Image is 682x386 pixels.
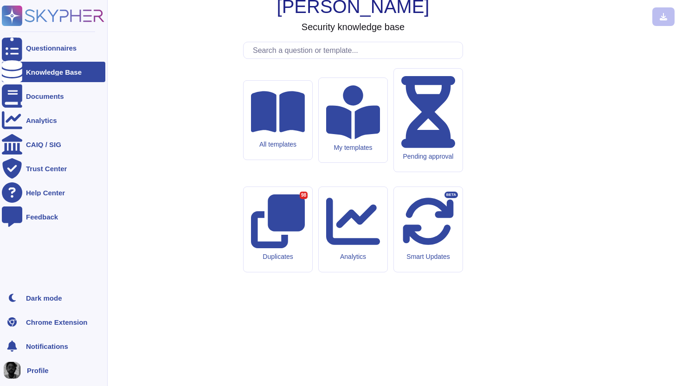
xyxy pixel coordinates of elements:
div: Documents [26,93,64,100]
img: user [4,362,20,379]
div: Pending approval [401,153,455,161]
div: Analytics [326,253,380,261]
button: user [2,360,27,380]
div: Analytics [26,117,57,124]
div: Feedback [26,213,58,220]
div: Duplicates [251,253,305,261]
a: Knowledge Base [2,62,105,82]
div: Questionnaires [26,45,77,51]
input: Search a question or template... [248,42,463,58]
div: Knowledge Base [26,69,82,76]
span: Notifications [26,343,68,350]
a: Analytics [2,110,105,130]
div: Smart Updates [401,253,455,261]
div: Dark mode [26,295,62,302]
a: Help Center [2,182,105,203]
a: Chrome Extension [2,312,105,332]
div: BETA [444,192,458,198]
a: Questionnaires [2,38,105,58]
div: All templates [251,141,305,148]
div: Chrome Extension [26,319,88,326]
a: Feedback [2,206,105,227]
a: CAIQ / SIG [2,134,105,154]
a: Trust Center [2,158,105,179]
div: Help Center [26,189,65,196]
div: CAIQ / SIG [26,141,61,148]
span: Profile [27,367,49,374]
div: My templates [326,144,380,152]
div: Trust Center [26,165,67,172]
div: 98 [300,192,308,199]
a: Documents [2,86,105,106]
h3: Security knowledge base [302,21,405,32]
